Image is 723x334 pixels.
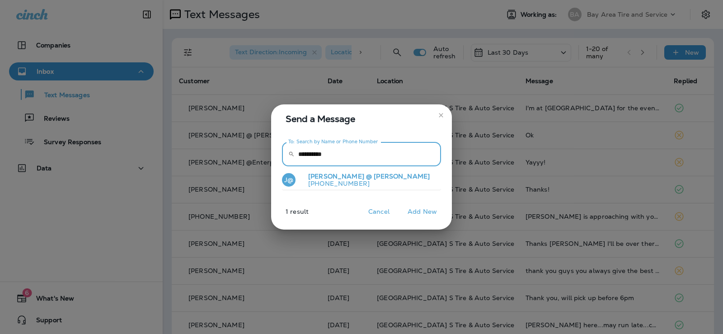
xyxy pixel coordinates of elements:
[268,208,309,222] p: 1 result
[403,205,441,219] button: Add New
[301,180,430,187] p: [PHONE_NUMBER]
[362,205,396,219] button: Cancel
[282,170,441,191] button: J@[PERSON_NAME] @ [PERSON_NAME][PHONE_NUMBER]
[282,173,296,187] div: J@
[434,108,448,122] button: close
[286,112,441,126] span: Send a Message
[308,172,364,180] span: [PERSON_NAME]
[366,172,430,180] span: @ [PERSON_NAME]
[288,138,378,145] label: To: Search by Name or Phone Number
